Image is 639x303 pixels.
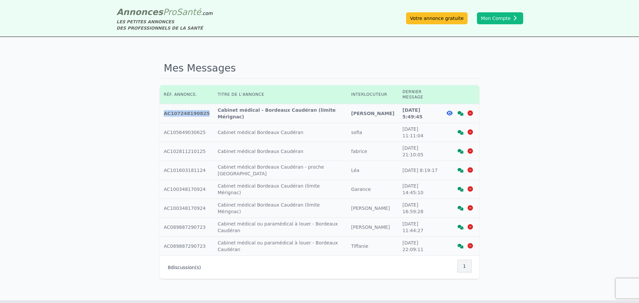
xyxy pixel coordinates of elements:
i: Voir la discussion [458,244,464,248]
td: fabrice [347,142,398,161]
th: Dernier message [398,85,442,104]
th: Interlocuteur [347,85,398,104]
i: Voir la discussion [458,206,464,211]
td: [DATE] 14:45:10 [398,180,442,199]
td: AC105649030625 [160,123,214,142]
td: Cabinet médical Bordeaux Caudéran - proche [GEOGRAPHIC_DATA] [214,161,347,180]
p: discussion(s) [168,264,201,271]
td: Cabinet médical ou paramédical à louer - Bordeaux Caudéran [214,218,347,237]
i: Supprimer la discussion [468,205,473,211]
th: Titre de l'annonce [214,85,347,104]
i: Voir la discussion [458,168,464,173]
div: LES PETITES ANNONCES DES PROFESSIONNELS DE LA SANTÉ [116,19,213,31]
td: [PERSON_NAME] [347,218,398,237]
h1: Mes Messages [160,58,479,78]
i: Supprimer la discussion [468,224,473,229]
span: .com [201,11,212,16]
i: Supprimer la discussion [468,110,473,116]
td: [PERSON_NAME] [347,104,398,123]
span: 1 [463,263,466,269]
td: sofia [347,123,398,142]
i: Voir la discussion [458,225,464,229]
td: [DATE] 11:44:27 [398,218,442,237]
i: Supprimer la discussion [468,148,473,154]
td: Léa [347,161,398,180]
td: [DATE] 11:11:04 [398,123,442,142]
i: Voir la discussion [458,149,464,154]
td: AC100348170924 [160,199,214,218]
a: Votre annonce gratuite [406,12,468,24]
td: Cabinet médical ou paramédical à louer - Bordeaux Caudéran [214,237,347,256]
i: Supprimer la discussion [468,129,473,135]
td: Tiffanie [347,237,398,256]
nav: Pagination [458,260,471,272]
i: Supprimer la discussion [468,167,473,173]
span: 8 [168,265,171,270]
td: Garance [347,180,398,199]
i: Voir la discussion [458,111,464,116]
i: Supprimer la discussion [468,186,473,192]
span: Annonces [116,7,163,17]
td: Cabinet médical Bordeaux Caudéran (limite Mérignac) [214,199,347,218]
td: Cabinet médical Bordeaux Caudéran (limite Mérignac) [214,180,347,199]
th: Réf. annonce. [160,85,214,104]
td: AC107248190825 [160,104,214,123]
td: Cabinet médical Bordeaux Caudéran [214,123,347,142]
a: AnnoncesProSanté.com [116,7,213,17]
td: AC089887290723 [160,218,214,237]
td: Cabinet médical Bordeaux Caudéran [214,142,347,161]
i: Supprimer la discussion [468,243,473,248]
td: [DATE] 21:10:05 [398,142,442,161]
td: AC089887290723 [160,237,214,256]
td: [DATE] 5:49:45 [398,104,442,123]
i: Voir la discussion [458,130,464,135]
td: [DATE] 16:59:28 [398,199,442,218]
td: AC102811210125 [160,142,214,161]
button: Mon Compte [477,12,523,24]
td: AC100348170924 [160,180,214,199]
span: Pro [163,7,177,17]
i: Voir la discussion [458,187,464,192]
td: [DATE] 22:09:11 [398,237,442,256]
td: [PERSON_NAME] [347,199,398,218]
td: Cabinet médical - Bordeaux Caudéran (limite Mérignac) [214,104,347,123]
td: AC101603181124 [160,161,214,180]
td: [DATE] 8:19:17 [398,161,442,180]
i: Voir l'annonce [447,110,453,116]
span: Santé [176,7,201,17]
